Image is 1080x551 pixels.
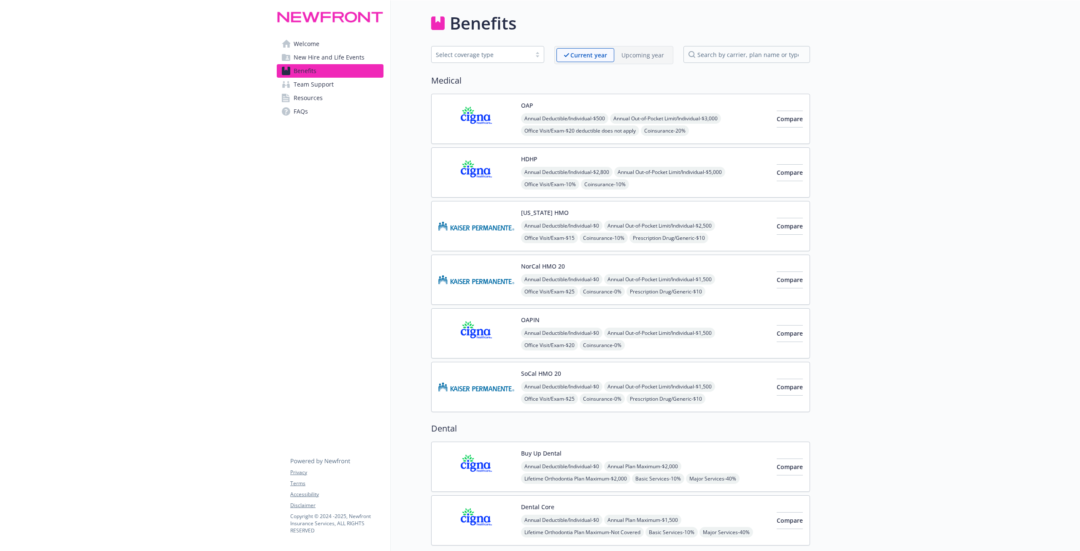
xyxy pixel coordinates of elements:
span: Resources [294,91,323,105]
span: Annual Plan Maximum - $1,500 [604,515,681,525]
span: Prescription Drug/Generic - $10 [626,394,705,404]
span: Annual Deductible/Individual - $2,800 [521,167,613,177]
span: Annual Out-of-Pocket Limit/Individual - $2,500 [604,220,715,231]
input: search by carrier, plan name or type [683,46,810,63]
button: Compare [777,379,803,396]
span: Benefits [294,64,316,78]
h1: Benefits [450,11,516,36]
p: Copyright © 2024 - 2025 , Newfront Insurance Services, ALL RIGHTS RESERVED [290,513,383,534]
span: Compare [777,516,803,524]
h2: Dental [431,422,810,435]
span: Prescription Drug/Generic - $10 [626,286,705,297]
span: Annual Deductible/Individual - $0 [521,461,602,472]
img: CIGNA carrier logo [438,449,514,485]
span: Compare [777,383,803,391]
img: Kaiser Permanente Insurance Company carrier logo [438,369,514,405]
a: Privacy [290,469,383,476]
span: Major Services - 40% [699,527,753,537]
span: Office Visit/Exam - $20 [521,340,578,350]
button: Compare [777,459,803,475]
span: Prescription Drug/Generic - $10 [629,233,708,243]
button: Compare [777,164,803,181]
button: Compare [777,325,803,342]
a: Accessibility [290,491,383,498]
span: Annual Plan Maximum - $2,000 [604,461,681,472]
button: Compare [777,111,803,128]
button: NorCal HMO 20 [521,262,565,271]
span: Lifetime Orthodontia Plan Maximum - Not Covered [521,527,644,537]
span: Annual Deductible/Individual - $0 [521,274,602,285]
span: Office Visit/Exam - $20 deductible does not apply [521,125,639,136]
span: Coinsurance - 0% [580,394,625,404]
span: Office Visit/Exam - $25 [521,286,578,297]
span: Office Visit/Exam - $15 [521,233,578,243]
span: Coinsurance - 10% [581,179,629,190]
span: Welcome [294,37,319,51]
a: Terms [290,480,383,487]
span: Compare [777,329,803,337]
span: Coinsurance - 20% [641,125,689,136]
img: Kaiser Permanente Insurance Company carrier logo [438,262,514,298]
button: Compare [777,271,803,288]
img: CIGNA carrier logo [438,155,514,190]
a: Welcome [277,37,383,51]
button: Buy Up Dental [521,449,562,458]
span: Compare [777,168,803,176]
button: Dental Core [521,502,554,511]
span: Major Services - 40% [686,473,740,484]
img: Kaiser Permanente Insurance Company carrier logo [438,208,514,244]
span: Lifetime Orthodontia Plan Maximum - $2,000 [521,473,630,484]
img: CIGNA carrier logo [438,315,514,351]
span: Annual Out-of-Pocket Limit/Individual - $1,500 [604,274,715,285]
a: FAQs [277,105,383,118]
span: Compare [777,276,803,284]
img: CIGNA carrier logo [438,502,514,538]
span: Office Visit/Exam - 10% [521,179,579,190]
a: Resources [277,91,383,105]
span: Annual Deductible/Individual - $0 [521,220,602,231]
span: Office Visit/Exam - $25 [521,394,578,404]
span: Annual Out-of-Pocket Limit/Individual - $1,500 [604,381,715,392]
button: Compare [777,512,803,529]
span: Annual Deductible/Individual - $500 [521,113,608,124]
span: FAQs [294,105,308,118]
span: Annual Out-of-Pocket Limit/Individual - $5,000 [614,167,725,177]
span: Team Support [294,78,334,91]
button: SoCal HMO 20 [521,369,561,378]
span: Annual Deductible/Individual - $0 [521,381,602,392]
span: New Hire and Life Events [294,51,364,64]
span: Annual Deductible/Individual - $0 [521,515,602,525]
button: HDHP [521,155,537,163]
span: Basic Services - 10% [645,527,698,537]
a: Team Support [277,78,383,91]
button: OAP [521,101,533,110]
p: Current year [570,51,607,60]
span: Compare [777,463,803,471]
span: Coinsurance - 10% [580,233,628,243]
button: Compare [777,218,803,235]
a: New Hire and Life Events [277,51,383,64]
button: OAPIN [521,315,540,324]
p: Upcoming year [621,51,664,60]
img: CIGNA carrier logo [438,101,514,137]
button: [US_STATE] HMO [521,208,569,217]
span: Coinsurance - 0% [580,286,625,297]
span: Annual Out-of-Pocket Limit/Individual - $1,500 [604,328,715,338]
a: Disclaimer [290,502,383,509]
span: Coinsurance - 0% [580,340,625,350]
div: Select coverage type [436,50,527,59]
span: Basic Services - 10% [632,473,684,484]
span: Compare [777,115,803,123]
a: Benefits [277,64,383,78]
span: Annual Deductible/Individual - $0 [521,328,602,338]
span: Annual Out-of-Pocket Limit/Individual - $3,000 [610,113,721,124]
span: Compare [777,222,803,230]
h2: Medical [431,74,810,87]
